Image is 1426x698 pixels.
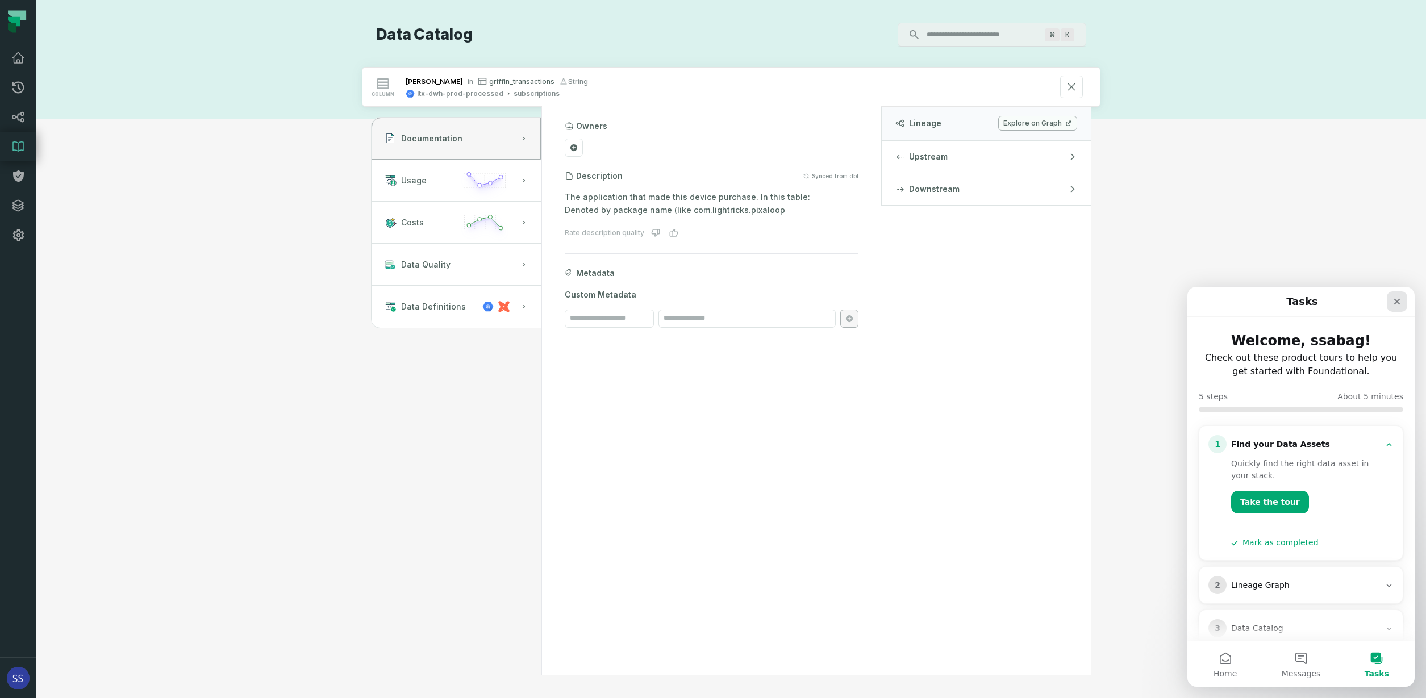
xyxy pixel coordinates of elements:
[401,217,424,228] span: Costs
[803,173,858,179] button: Synced from dbt
[401,175,427,186] span: Usage
[1045,28,1060,41] span: Press ⌘ + K to focus the search bar
[468,77,473,86] span: in
[882,173,1091,205] button: Downstream
[576,268,615,279] span: Metadata
[372,91,394,97] span: column
[882,141,1091,173] button: Upstream
[565,228,644,237] div: Rate description quality
[362,68,1100,106] button: column[PERSON_NAME]ingriffin_transactionsstringltx-dwh-prod-processedsubscriptions
[514,89,560,98] div: subscriptions
[998,116,1077,131] a: Explore on Graph
[576,120,607,132] h3: Owners
[7,667,30,689] img: avatar of ssabag
[1061,28,1074,41] span: Press ⌘ + K to focus the search bar
[401,301,466,312] span: Data Definitions
[376,25,473,45] h1: Data Catalog
[576,170,623,182] h3: Description
[565,191,858,217] p: The application that made this device purchase. In this table: Denoted by package name (like com....
[401,133,462,144] span: Documentation
[909,183,960,195] span: Downstream
[406,77,463,86] div: [PERSON_NAME]
[909,151,948,162] span: Upstream
[401,259,451,270] span: Data Quality
[489,77,554,86] span: griffin_transactions
[417,89,503,98] div: ltx-dwh-prod-processed
[909,118,941,129] span: Lineage
[1187,287,1415,687] iframe: Intercom live chat
[568,77,588,86] span: string
[565,289,858,300] span: Custom Metadata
